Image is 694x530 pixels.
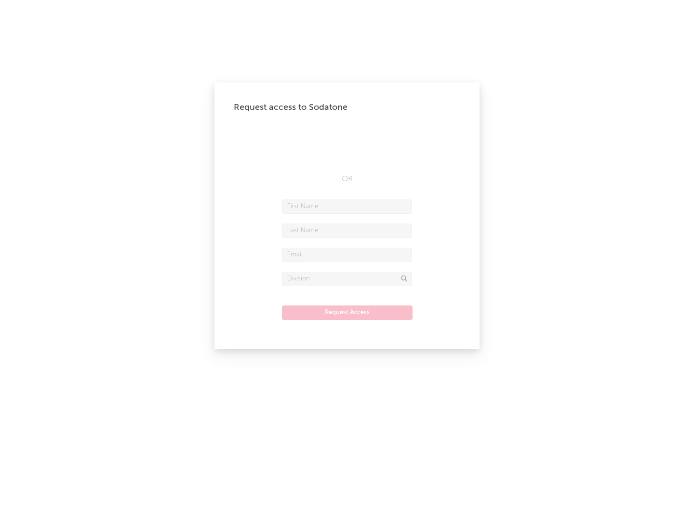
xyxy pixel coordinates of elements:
div: Request access to Sodatone [234,102,460,113]
input: Email [282,248,412,262]
div: OR [282,173,412,185]
input: First Name [282,199,412,214]
button: Request Access [282,305,413,320]
input: Last Name [282,224,412,238]
input: Division [282,272,412,286]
